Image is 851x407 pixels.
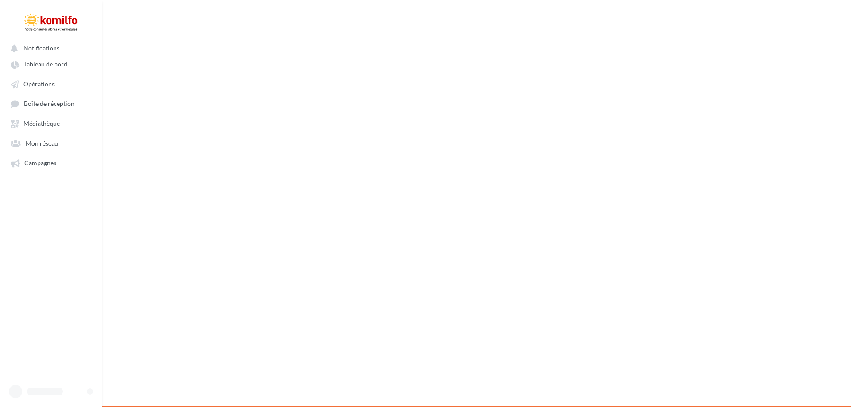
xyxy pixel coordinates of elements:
a: Boîte de réception [5,95,97,112]
a: Campagnes [5,155,97,171]
span: Médiathèque [23,120,60,128]
span: Mon réseau [26,140,58,147]
span: Campagnes [24,159,56,167]
span: Tableau de bord [24,61,67,68]
a: Tableau de bord [5,56,97,72]
a: Mon réseau [5,135,97,151]
span: Opérations [23,80,55,88]
span: Boîte de réception [24,100,74,108]
a: Opérations [5,76,97,92]
a: Médiathèque [5,115,97,131]
span: Notifications [23,44,59,52]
